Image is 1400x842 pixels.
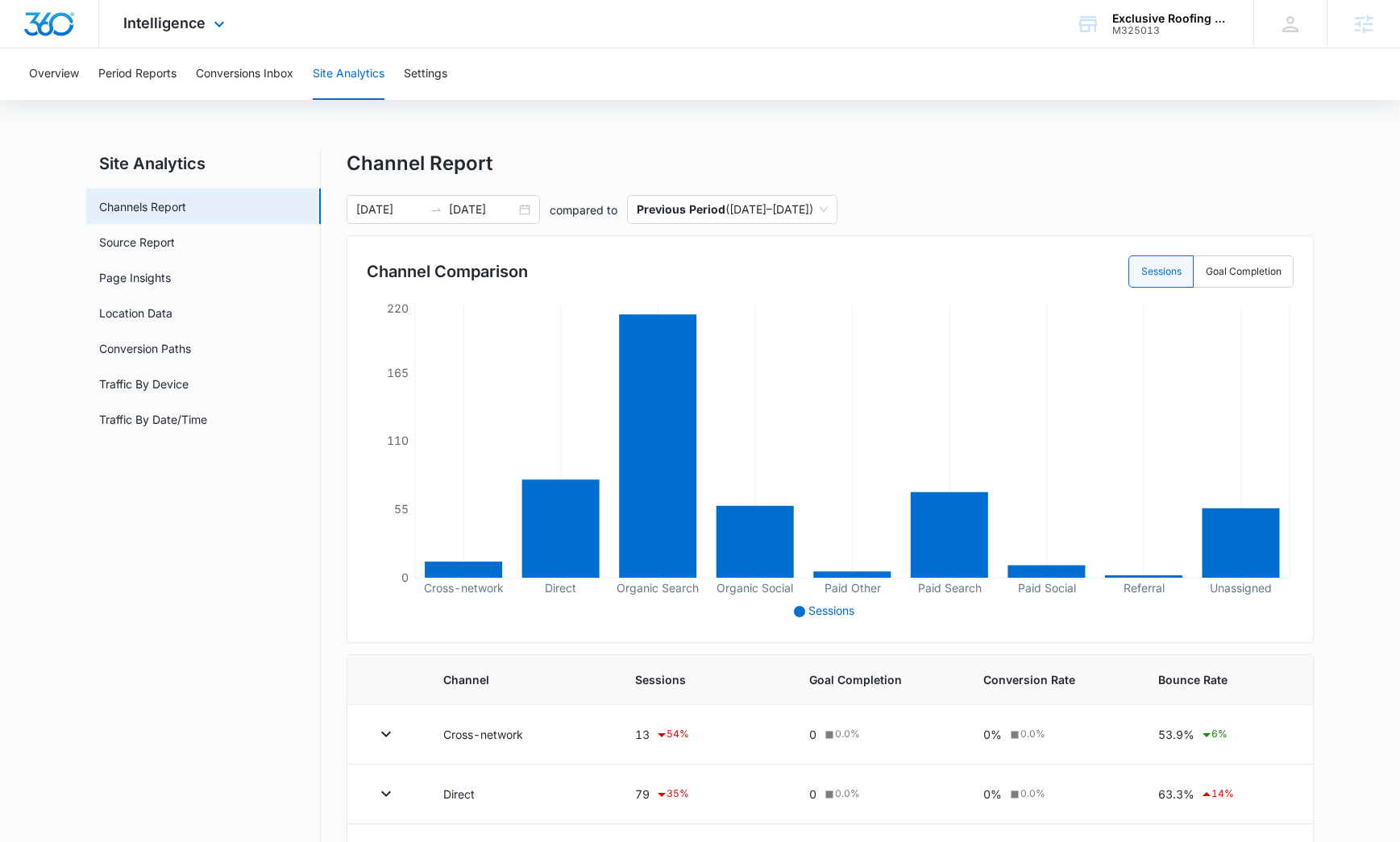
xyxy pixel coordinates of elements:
[86,151,321,176] h2: Site Analytics
[822,727,860,741] div: 0.0 %
[424,705,616,765] td: Cross-network
[918,581,982,595] tspan: Paid Search
[373,721,399,747] button: Toggle Row Expanded
[1194,255,1294,288] label: Goal Completion
[394,502,409,516] tspan: 55
[983,786,1119,803] div: 0%
[1128,255,1194,288] label: Sessions
[123,15,206,31] span: Intelligence
[617,581,699,595] tspan: Organic Search
[387,366,409,380] tspan: 165
[401,570,409,584] tspan: 0
[1158,671,1287,688] span: Bounce Rate
[637,196,828,223] span: ( [DATE] – [DATE] )
[655,725,689,745] div: 54 %
[443,671,596,688] span: Channel
[637,202,725,216] p: Previous Period
[550,201,617,218] p: compared to
[430,203,442,216] span: to
[99,340,191,357] a: Conversion Paths
[1158,725,1287,745] div: 53.9%
[822,786,860,801] div: 0.0 %
[356,201,423,218] input: Start date
[1007,727,1045,741] div: 0.0 %
[373,781,399,807] button: Toggle Row Expanded
[655,785,689,804] div: 35 %
[29,48,79,100] button: Overview
[313,48,384,100] button: Site Analytics
[1007,786,1045,801] div: 0.0 %
[99,269,171,286] a: Page Insights
[99,375,189,392] a: Traffic By Device
[99,234,175,251] a: Source Report
[1200,785,1234,804] div: 14 %
[387,433,409,447] tspan: 110
[1112,25,1230,36] div: account id
[983,726,1119,743] div: 0%
[1210,581,1272,595] tspan: Unassigned
[404,48,447,100] button: Settings
[98,48,177,100] button: Period Reports
[1124,581,1165,595] tspan: Referral
[347,151,492,176] h1: Channel Report
[808,604,854,617] span: Sessions
[1158,785,1287,804] div: 63.3%
[545,581,576,595] tspan: Direct
[635,725,771,745] div: 13
[809,671,945,688] span: Goal Completion
[99,305,172,321] a: Location Data
[1112,12,1230,25] div: account name
[430,203,442,216] span: swap-right
[983,671,1119,688] span: Conversion Rate
[809,786,945,803] div: 0
[635,785,771,804] div: 79
[825,581,881,595] tspan: Paid Other
[196,48,293,100] button: Conversions Inbox
[1018,581,1076,595] tspan: Paid Social
[809,726,945,743] div: 0
[635,671,771,688] span: Sessions
[424,765,616,824] td: Direct
[387,301,409,315] tspan: 220
[424,581,504,595] tspan: Cross-network
[99,198,186,215] a: Channels Report
[99,411,207,428] a: Traffic By Date/Time
[449,201,516,218] input: End date
[717,581,793,595] tspan: Organic Social
[367,259,528,284] h3: Channel Comparison
[1200,725,1228,745] div: 6 %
